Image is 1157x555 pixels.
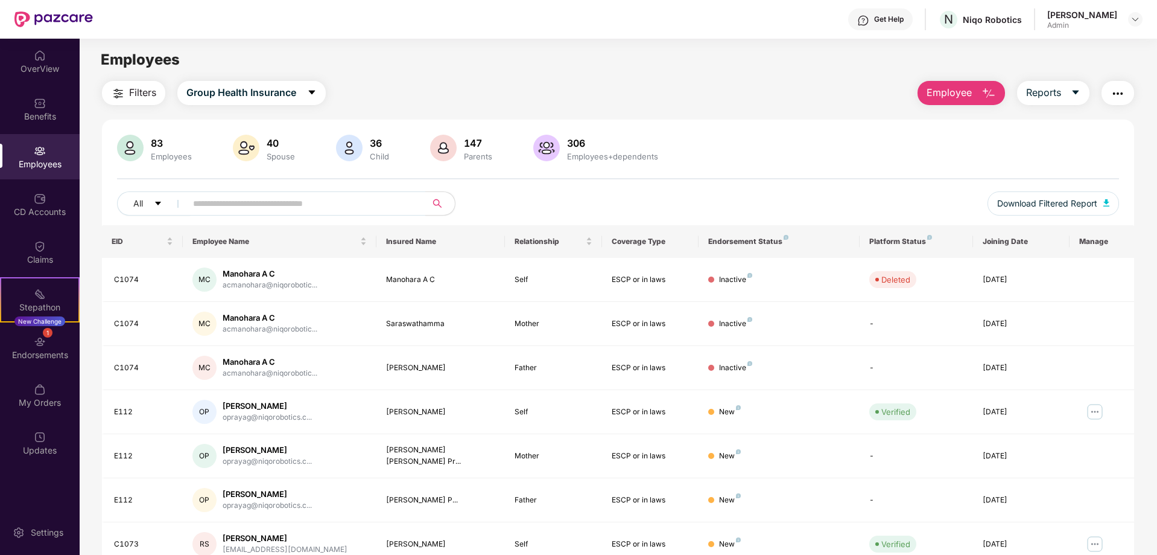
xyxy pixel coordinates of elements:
div: E112 [114,495,173,506]
div: [PERSON_NAME] [223,400,312,412]
img: svg+xml;base64,PHN2ZyB4bWxucz0iaHR0cDovL3d3dy53My5vcmcvMjAwMC9zdmciIHdpZHRoPSIyMSIgaGVpZ2h0PSIyMC... [34,288,46,300]
span: Employee [927,85,972,100]
div: C1074 [114,362,173,374]
div: [DATE] [983,318,1060,330]
div: ESCP or in laws [612,451,689,462]
div: Manohara A C [223,356,317,368]
div: Manohara A C [223,312,317,324]
img: svg+xml;base64,PHN2ZyB4bWxucz0iaHR0cDovL3d3dy53My5vcmcvMjAwMC9zdmciIHhtbG5zOnhsaW5rPSJodHRwOi8vd3... [336,135,363,161]
div: Self [515,406,592,418]
div: 36 [367,137,391,149]
div: MC [192,268,217,292]
div: [PERSON_NAME] [223,533,347,544]
div: [PERSON_NAME] [PERSON_NAME] Pr... [386,444,496,467]
img: svg+xml;base64,PHN2ZyBpZD0iQ2xhaW0iIHhtbG5zPSJodHRwOi8vd3d3LnczLm9yZy8yMDAwL3N2ZyIgd2lkdGg9IjIwIi... [34,240,46,252]
div: oprayag@niqorobotics.c... [223,500,312,512]
div: New Challenge [14,316,65,326]
div: [DATE] [983,274,1060,286]
div: Parents [461,152,495,161]
div: Admin [1047,21,1117,30]
img: svg+xml;base64,PHN2ZyB4bWxucz0iaHR0cDovL3d3dy53My5vcmcvMjAwMC9zdmciIHdpZHRoPSI4IiBoZWlnaHQ9IjgiIH... [784,235,788,240]
img: svg+xml;base64,PHN2ZyBpZD0iQmVuZWZpdHMiIHhtbG5zPSJodHRwOi8vd3d3LnczLm9yZy8yMDAwL3N2ZyIgd2lkdGg9Ij... [34,97,46,109]
td: - [860,434,972,478]
th: EID [102,225,183,258]
button: Allcaret-down [117,191,191,216]
img: svg+xml;base64,PHN2ZyB4bWxucz0iaHR0cDovL3d3dy53My5vcmcvMjAwMC9zdmciIHdpZHRoPSI4IiBoZWlnaHQ9IjgiIH... [736,537,741,542]
span: Relationship [515,237,583,246]
div: C1074 [114,318,173,330]
div: oprayag@niqorobotics.c... [223,412,312,423]
div: Manohara A C [223,268,317,280]
th: Coverage Type [602,225,699,258]
div: ESCP or in laws [612,495,689,506]
div: E112 [114,451,173,462]
button: Employee [918,81,1005,105]
img: manageButton [1085,402,1105,422]
div: [DATE] [983,495,1060,506]
div: Spouse [264,152,297,161]
button: search [425,191,455,216]
img: svg+xml;base64,PHN2ZyB4bWxucz0iaHR0cDovL3d3dy53My5vcmcvMjAwMC9zdmciIHhtbG5zOnhsaW5rPSJodHRwOi8vd3... [533,135,560,161]
div: [DATE] [983,539,1060,550]
div: [DATE] [983,406,1060,418]
div: Niqo Robotics [963,14,1022,25]
div: [PERSON_NAME] P... [386,495,496,506]
div: Inactive [719,318,752,330]
div: [PERSON_NAME] [1047,9,1117,21]
img: svg+xml;base64,PHN2ZyB4bWxucz0iaHR0cDovL3d3dy53My5vcmcvMjAwMC9zdmciIHdpZHRoPSIyNCIgaGVpZ2h0PSIyNC... [1111,86,1125,101]
div: C1073 [114,539,173,550]
div: Endorsement Status [708,237,850,246]
img: svg+xml;base64,PHN2ZyB4bWxucz0iaHR0cDovL3d3dy53My5vcmcvMjAwMC9zdmciIHhtbG5zOnhsaW5rPSJodHRwOi8vd3... [1103,199,1109,207]
th: Joining Date [973,225,1070,258]
div: New [719,495,741,506]
div: 306 [565,137,661,149]
div: Verified [881,538,910,550]
img: svg+xml;base64,PHN2ZyB4bWxucz0iaHR0cDovL3d3dy53My5vcmcvMjAwMC9zdmciIHdpZHRoPSI4IiBoZWlnaHQ9IjgiIH... [747,273,752,278]
th: Employee Name [183,225,376,258]
div: Saraswathamma [386,318,496,330]
div: C1074 [114,274,173,286]
div: New [719,451,741,462]
div: Get Help [874,14,904,24]
div: [PERSON_NAME] [223,444,312,456]
div: Father [515,362,592,374]
img: svg+xml;base64,PHN2ZyBpZD0iRW5kb3JzZW1lbnRzIiB4bWxucz0iaHR0cDovL3d3dy53My5vcmcvMjAwMC9zdmciIHdpZH... [34,336,46,348]
div: Deleted [881,274,910,286]
span: N [944,12,953,27]
div: OP [192,400,217,424]
img: New Pazcare Logo [14,11,93,27]
th: Manage [1070,225,1134,258]
div: 83 [148,137,194,149]
div: Employees+dependents [565,152,661,161]
div: Self [515,274,592,286]
div: Manohara A C [386,274,496,286]
img: svg+xml;base64,PHN2ZyB4bWxucz0iaHR0cDovL3d3dy53My5vcmcvMjAwMC9zdmciIHdpZHRoPSIyNCIgaGVpZ2h0PSIyNC... [111,86,125,101]
img: svg+xml;base64,PHN2ZyB4bWxucz0iaHR0cDovL3d3dy53My5vcmcvMjAwMC9zdmciIHdpZHRoPSI4IiBoZWlnaHQ9IjgiIH... [927,235,932,240]
span: caret-down [1071,88,1080,98]
div: acmanohara@niqorobotic... [223,368,317,379]
span: Employee Name [192,237,358,246]
div: oprayag@niqorobotics.c... [223,456,312,467]
div: Stepathon [1,301,78,313]
span: caret-down [154,199,162,209]
td: - [860,302,972,346]
span: Filters [129,85,156,100]
div: Inactive [719,274,752,286]
img: svg+xml;base64,PHN2ZyB4bWxucz0iaHR0cDovL3d3dy53My5vcmcvMjAwMC9zdmciIHdpZHRoPSI4IiBoZWlnaHQ9IjgiIH... [736,449,741,454]
img: svg+xml;base64,PHN2ZyBpZD0iQ0RfQWNjb3VudHMiIGRhdGEtbmFtZT0iQ0QgQWNjb3VudHMiIHhtbG5zPSJodHRwOi8vd3... [34,193,46,205]
div: Child [367,152,391,161]
div: Self [515,539,592,550]
img: svg+xml;base64,PHN2ZyBpZD0iSG9tZSIgeG1sbnM9Imh0dHA6Ly93d3cudzMub3JnLzIwMDAvc3ZnIiB3aWR0aD0iMjAiIG... [34,50,46,62]
div: ESCP or in laws [612,406,689,418]
span: Employees [101,51,180,68]
span: Download Filtered Report [997,197,1097,210]
button: Download Filtered Report [987,191,1119,216]
div: New [719,406,741,418]
div: New [719,539,741,550]
div: acmanohara@niqorobotic... [223,324,317,335]
img: svg+xml;base64,PHN2ZyB4bWxucz0iaHR0cDovL3d3dy53My5vcmcvMjAwMC9zdmciIHhtbG5zOnhsaW5rPSJodHRwOi8vd3... [117,135,144,161]
td: - [860,478,972,522]
div: ESCP or in laws [612,318,689,330]
img: svg+xml;base64,PHN2ZyB4bWxucz0iaHR0cDovL3d3dy53My5vcmcvMjAwMC9zdmciIHhtbG5zOnhsaW5rPSJodHRwOi8vd3... [430,135,457,161]
div: Father [515,495,592,506]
